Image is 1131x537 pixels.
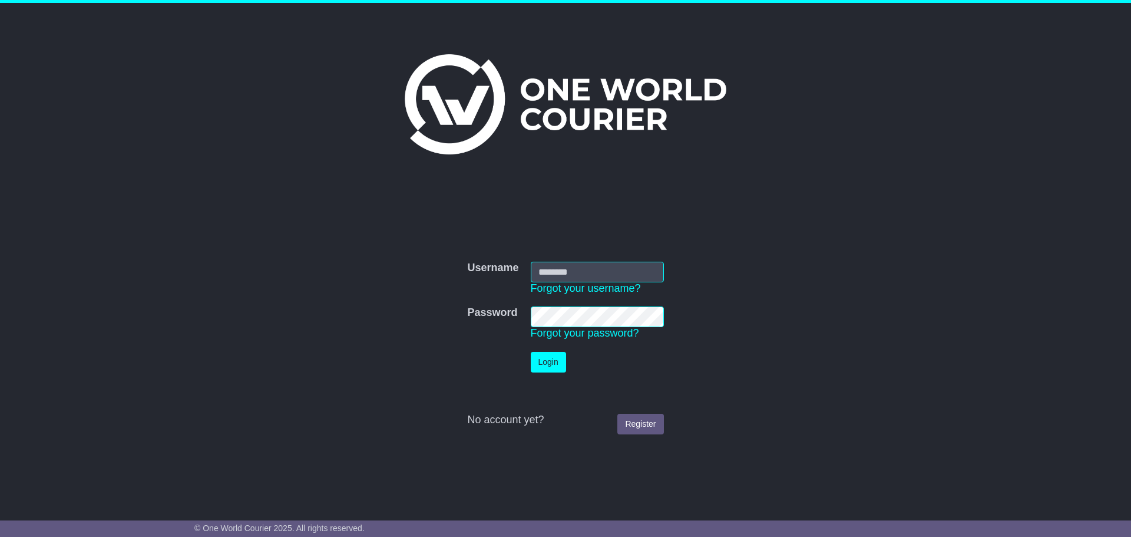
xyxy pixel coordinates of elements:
img: One World [405,54,726,154]
label: Password [467,307,517,319]
button: Login [531,352,566,373]
a: Forgot your password? [531,327,639,339]
a: Forgot your username? [531,282,641,294]
span: © One World Courier 2025. All rights reserved. [194,523,365,533]
div: No account yet? [467,414,663,427]
label: Username [467,262,518,275]
a: Register [617,414,663,434]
